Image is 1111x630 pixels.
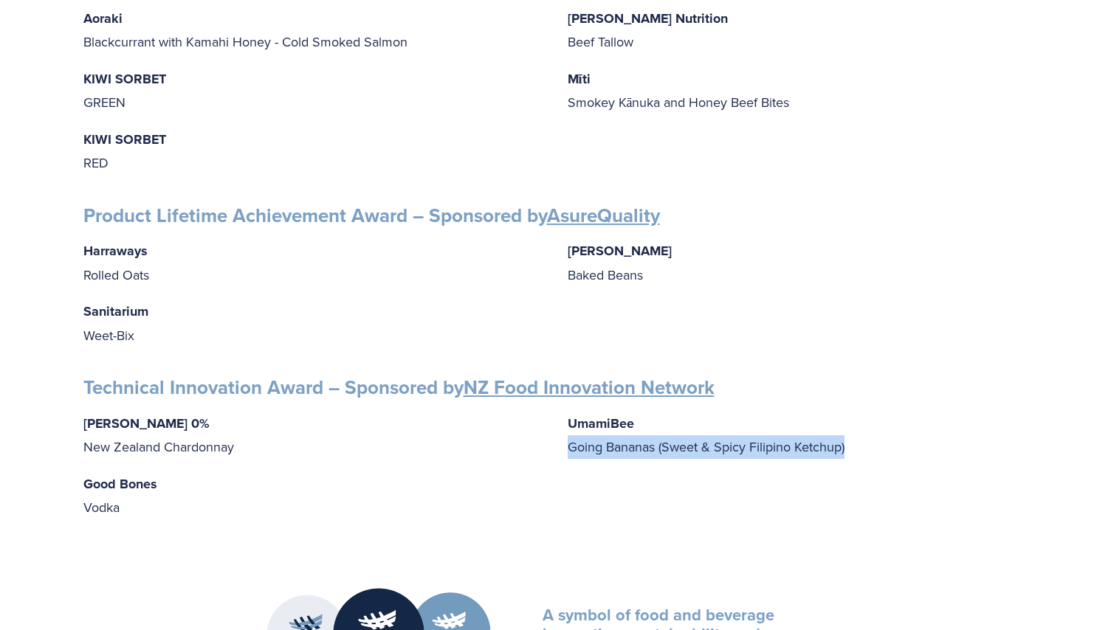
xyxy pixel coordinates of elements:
p: Blackcurrant with Kamahi Honey - Cold Smoked Salmon [83,7,544,54]
strong: KIWI SORBET [83,69,166,89]
strong: KIWI SORBET [83,130,166,149]
p: Going Bananas (Sweet & Spicy Filipino Ketchup) [568,412,1028,459]
strong: UmamiBee [568,414,634,433]
strong: Harraways [83,241,148,260]
a: NZ Food Innovation Network [464,373,715,401]
strong: [PERSON_NAME] 0% [83,414,210,433]
strong: Aoraki [83,9,123,28]
p: Vodka [83,472,544,519]
strong: Technical Innovation Award – Sponsored by [83,373,715,401]
strong: [PERSON_NAME] [568,241,672,260]
a: AsureQuality [547,201,660,229]
strong: Product Lifetime Achievement Award – Sponsored by [83,201,660,229]
strong: Sanitarium [83,302,148,321]
p: Rolled Oats [83,239,544,286]
strong: Mīti [568,69,591,89]
p: Smokey Kānuka and Honey Beef Bites [568,67,1028,114]
p: GREEN [83,67,544,114]
strong: Good Bones [83,474,157,494]
p: Weet-Bix [83,300,544,347]
p: New Zealand Chardonnay [83,412,544,459]
p: Beef Tallow [568,7,1028,54]
p: RED [83,128,544,175]
strong: [PERSON_NAME] Nutrition [568,9,728,28]
p: Baked Beans [568,239,1028,286]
